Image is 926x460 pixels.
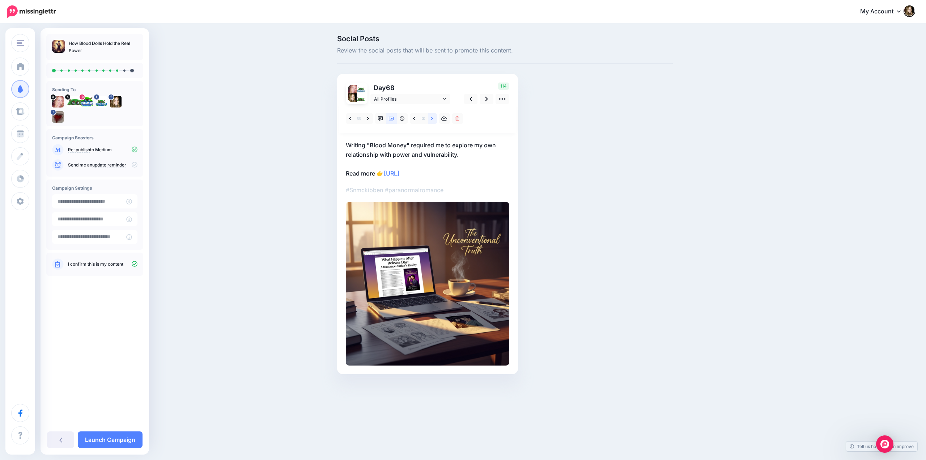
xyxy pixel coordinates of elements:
img: menu.png [17,40,24,46]
h4: Campaign Boosters [52,135,137,140]
img: MQSQsEJ6-30810.jpeg [67,96,85,107]
a: [URL] [384,170,399,177]
a: All Profiles [370,94,450,104]
h4: Campaign Settings [52,185,137,191]
p: Day [370,83,451,93]
span: All Profiles [374,95,441,103]
a: Re-publish [68,147,90,153]
img: HRzsaPVm-3629.jpeg [348,85,357,93]
img: picture-bsa83780.png [348,93,357,102]
img: HRzsaPVm-3629.jpeg [52,96,64,107]
span: Social Posts [337,35,673,42]
img: Missinglettr [7,5,56,18]
div: Open Intercom Messenger [876,435,893,453]
span: Review the social posts that will be sent to promote this content. [337,46,673,55]
p: #Snmckibben #paranormalromance [346,185,509,195]
a: Tell us how we can improve [846,442,917,451]
p: to Medium [68,147,137,153]
span: 68 [386,84,395,92]
a: I confirm this is my content [68,261,123,267]
img: 79f07dc405caf6fc60dfdd736fc56372_thumb.jpg [52,40,65,53]
p: Writing "Blood Money" required me to explore my own relationship with power and vulnerability. Re... [346,140,509,178]
p: Send me an [68,162,137,168]
img: MQSQsEJ6-30810.jpeg [357,97,365,102]
img: 23668510_545315325860937_6691514972213608448_n-bsa126768.jpg [81,96,93,107]
img: BGJ9UMR4171J0G8723LDR8587GF79G26.png [346,202,509,366]
img: 15741097_1379536512076986_2282019521477070531_n-bsa45826.png [95,96,107,107]
img: 15741097_1379536512076986_2282019521477070531_n-bsa45826.png [357,85,365,93]
img: 293549987_461511562644616_8711008052447637941_n-bsa125342.jpg [52,111,64,123]
h4: Sending To [52,87,137,92]
img: picture-bsa83780.png [110,96,122,107]
span: 114 [498,83,509,90]
p: How Blood Dolls Hold the Real Power [69,40,137,54]
a: update reminder [92,162,126,168]
a: My Account [853,3,915,21]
